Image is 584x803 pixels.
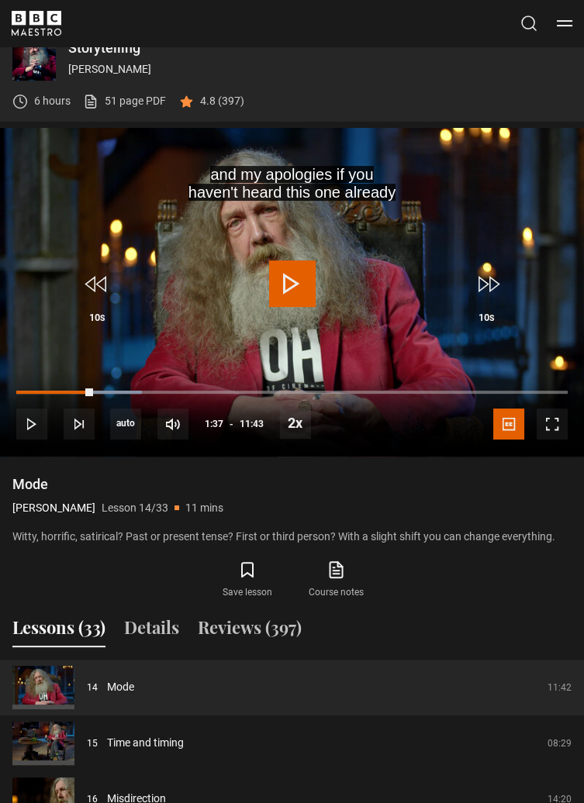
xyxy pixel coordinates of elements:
[12,529,572,545] p: Witty, horrific, satirical? Past or present tense? First or third person? With a slight shift you...
[198,615,302,647] button: Reviews (397)
[493,408,524,439] button: Captions
[12,475,572,494] h1: Mode
[124,615,179,647] button: Details
[102,500,168,516] p: Lesson 14/33
[16,408,47,439] button: Play
[203,557,292,602] button: Save lesson
[107,735,184,751] a: Time and timing
[157,408,188,439] button: Mute
[240,410,264,438] span: 11:43
[68,41,572,55] p: Storytelling
[230,419,233,429] span: -
[12,500,95,516] p: [PERSON_NAME]
[12,615,105,647] button: Lessons (33)
[200,93,244,109] p: 4.8 (397)
[292,557,381,602] a: Course notes
[185,500,223,516] p: 11 mins
[83,93,166,109] a: 51 page PDF
[34,93,71,109] p: 6 hours
[68,61,572,78] p: [PERSON_NAME]
[16,391,568,394] div: Progress Bar
[557,16,572,31] button: Toggle navigation
[12,11,61,36] svg: BBC Maestro
[64,408,95,439] button: Next Lesson
[205,410,223,438] span: 1:37
[110,408,141,439] div: Current quality: 360p
[107,679,134,695] a: Mode
[537,408,568,439] button: Fullscreen
[280,408,311,439] button: Playback Rate
[110,408,141,439] span: auto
